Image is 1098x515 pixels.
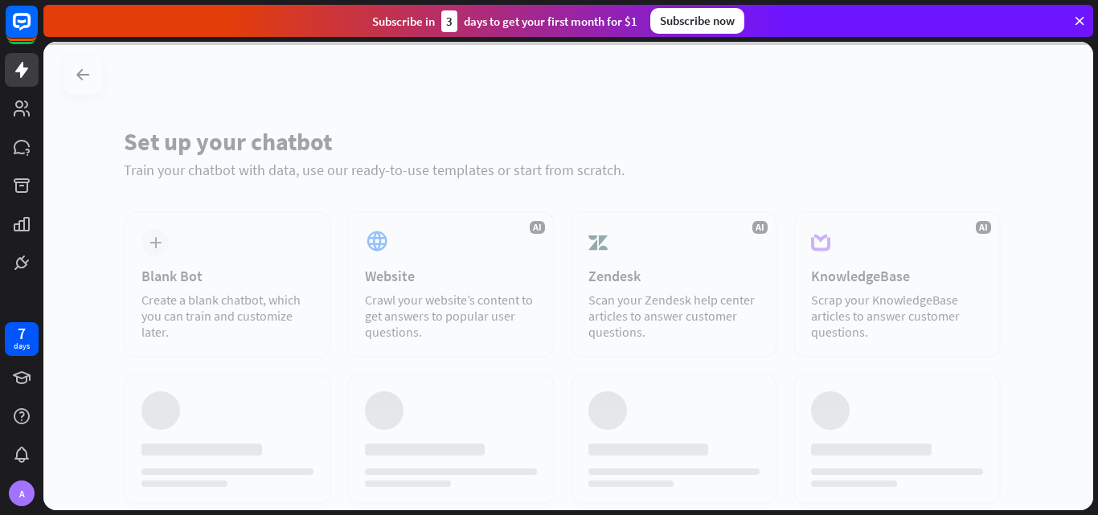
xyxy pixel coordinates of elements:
[18,326,26,341] div: 7
[5,322,39,356] a: 7 days
[650,8,744,34] div: Subscribe now
[14,341,30,352] div: days
[9,480,35,506] div: A
[441,10,457,32] div: 3
[372,10,637,32] div: Subscribe in days to get your first month for $1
